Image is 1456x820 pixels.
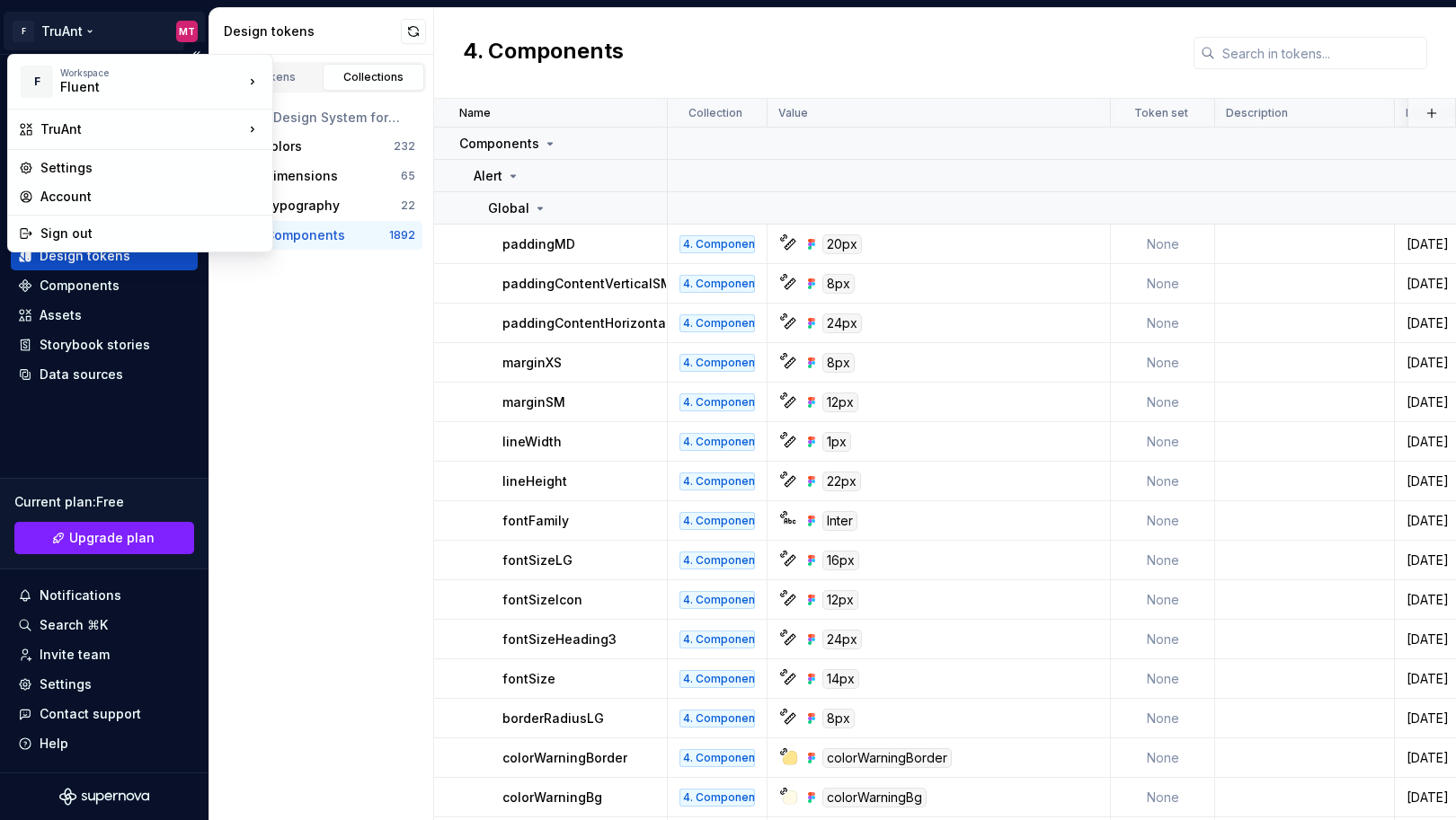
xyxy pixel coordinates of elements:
[40,159,262,177] div: Settings
[60,67,244,78] div: Workspace
[40,225,262,242] div: Sign out
[40,120,244,138] div: TruAnt
[40,188,262,206] div: Account
[21,66,53,98] div: F
[60,78,213,96] div: Fluent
